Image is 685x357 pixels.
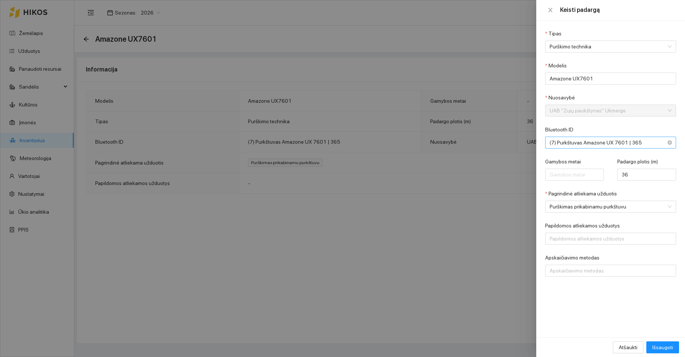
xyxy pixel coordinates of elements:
label: Papildomos atliekamos užduotys [545,222,620,230]
label: Modelis [545,62,567,70]
span: close [547,7,553,13]
span: Atšaukti [619,343,637,351]
span: Purškimo technika [550,41,661,52]
label: Apskaičiavimo metodas [545,254,599,262]
label: Pagrindinė atliekama užduotis [545,190,617,198]
input: Padargo plotis (m) [617,169,676,181]
label: Bluetooth ID [545,126,573,134]
span: close-circle [668,140,672,145]
input: Modelis [545,73,676,85]
label: Tipas [545,30,562,38]
button: Išsaugoti [646,341,679,353]
span: Išsaugoti [652,343,673,351]
span: Purškimas prikabinamu purkštuvu [550,201,661,212]
button: Atšaukti [613,341,643,353]
button: Close [545,7,556,14]
span: (7) Purkštuvas Amazone UX 7601 | 365 [550,137,661,148]
span: UAB "Zujų paukštynas" Ukmerge [550,105,661,116]
label: Nuosavybė [545,94,575,102]
input: Gamybos metai [545,169,604,181]
label: Padargo plotis (m) [617,158,658,166]
label: Gamybos metai [545,158,581,166]
div: Keisti padargą [560,6,676,14]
